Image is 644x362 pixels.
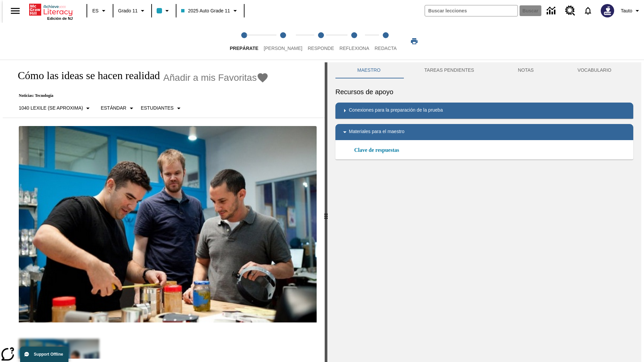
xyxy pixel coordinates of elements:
img: El fundador de Quirky, Ben Kaufman prueba un nuevo producto con un compañero de trabajo, Gaz Brow... [19,126,317,322]
div: reading [3,62,325,359]
p: 1040 Lexile (Se aproxima) [19,105,83,112]
span: Responde [308,46,334,51]
button: Redacta step 5 of 5 [369,23,402,60]
span: Edición de NJ [47,16,73,20]
h6: Recursos de apoyo [335,86,633,97]
span: Redacta [375,46,397,51]
button: Seleccionar estudiante [138,102,185,114]
input: Buscar campo [425,5,518,16]
button: TAREAS PENDIENTES [402,62,496,78]
p: Materiales para el maestro [349,128,405,136]
h1: Cómo las ideas se hacen realidad [11,69,160,82]
button: Maestro [335,62,402,78]
div: Conexiones para la preparación de la prueba [335,103,633,119]
button: NOTAS [496,62,556,78]
button: Añadir a mis Favoritas - Cómo las ideas se hacen realidad [163,72,269,83]
button: Support Offline [20,347,68,362]
a: Centro de recursos, Se abrirá en una pestaña nueva. [561,2,579,20]
p: Noticias: Tecnología [11,93,269,98]
div: Instructional Panel Tabs [335,62,633,78]
div: Pulsa la tecla de intro o la barra espaciadora y luego presiona las flechas de derecha e izquierd... [325,62,327,362]
button: Lee step 2 of 5 [258,23,308,60]
span: 2025 Auto Grade 11 [181,7,230,14]
span: Añadir a mis Favoritas [163,72,257,83]
button: Clase: 2025 Auto Grade 11, Selecciona una clase [178,5,241,17]
div: activity [327,62,641,362]
button: Tipo de apoyo, Estándar [98,102,138,114]
span: Support Offline [34,352,63,357]
button: Lenguaje: ES, Selecciona un idioma [89,5,111,17]
button: El color de la clase es azul claro. Cambiar el color de la clase. [154,5,174,17]
button: Imprimir [404,35,425,47]
button: Abrir el menú lateral [5,1,25,21]
button: Prepárate step 1 of 5 [224,23,264,60]
div: Portada [29,2,73,20]
div: Materiales para el maestro [335,124,633,140]
span: ES [92,7,99,14]
button: Grado: Grado 11, Elige un grado [115,5,149,17]
img: Avatar [601,4,614,17]
button: VOCABULARIO [555,62,633,78]
span: Prepárate [230,46,258,51]
p: Conexiones para la preparación de la prueba [349,107,443,115]
button: Responde step 3 of 5 [302,23,339,60]
p: Estudiantes [141,105,174,112]
span: Reflexiona [339,46,369,51]
button: Perfil/Configuración [618,5,644,17]
a: Notificaciones [579,2,597,19]
span: Grado 11 [118,7,138,14]
button: Reflexiona step 4 of 5 [334,23,375,60]
a: Centro de información [543,2,561,20]
span: [PERSON_NAME] [264,46,302,51]
button: Seleccione Lexile, 1040 Lexile (Se aproxima) [16,102,95,114]
p: Estándar [101,105,126,112]
span: Tauto [621,7,632,14]
a: Clave de respuestas, Se abrirá en una nueva ventana o pestaña [354,146,399,154]
button: Escoja un nuevo avatar [597,2,618,19]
